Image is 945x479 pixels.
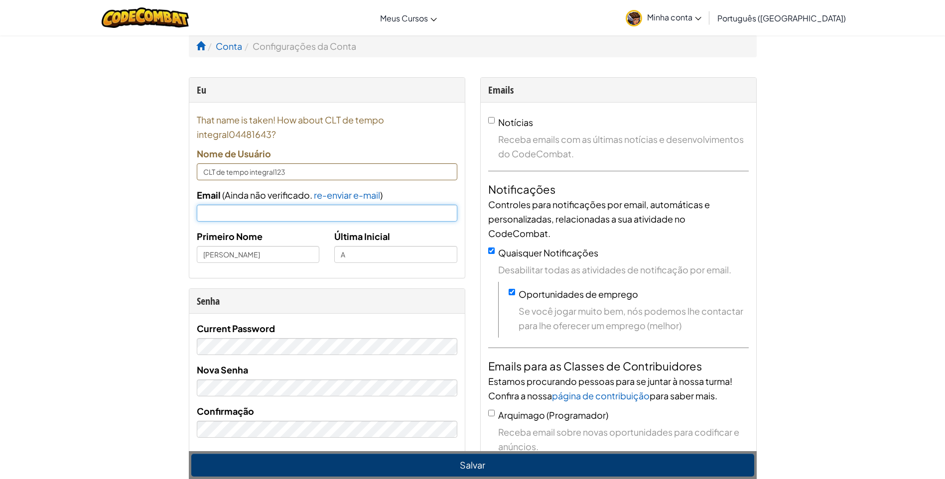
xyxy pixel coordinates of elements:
[519,288,638,300] label: Oportunidades de emprego
[380,189,383,201] span: )
[498,425,749,454] span: Receba email sobre novas oportunidades para codificar e anúncios.
[498,262,749,277] span: Desabilitar todas as atividades de notificação por email.
[197,362,248,377] label: Nova Senha
[334,229,390,243] label: Última Inicial
[488,181,749,197] h4: Notificações
[717,13,846,23] span: Português ([GEOGRAPHIC_DATA])
[197,146,271,161] label: Nome de Usuário
[552,390,650,401] a: página de contribuição
[712,4,851,31] a: Português ([GEOGRAPHIC_DATA])
[197,294,457,308] div: Senha
[498,117,533,128] label: Notícias
[197,321,275,336] label: Current Password
[488,83,749,97] div: Emails
[314,189,380,201] span: re-enviar e-mail
[650,390,717,401] span: para saber mais.
[216,40,242,52] a: Conta
[621,2,706,33] a: Minha conta
[546,409,608,421] span: (Programador)
[225,189,314,201] span: Ainda não verificado.
[488,199,710,239] span: Controles para notificações por email, automáticas e personalizadas, relacionadas a sua atividade...
[519,304,749,333] span: Se você jogar muito bem, nós podemos lhe contactar para lhe oferecer um emprego (melhor)
[197,113,457,141] span: That name is taken! How about CLT de tempo integral04481643?
[498,247,598,258] label: Quaisquer Notificações
[488,358,749,374] h4: Emails para as Classes de Contribuidores
[375,4,442,31] a: Meus Cursos
[221,189,225,201] span: (
[197,189,221,201] span: Email
[647,12,701,22] span: Minha conta
[380,13,428,23] span: Meus Cursos
[197,229,263,243] label: Primeiro Nome
[498,409,545,421] span: Arquimago
[197,83,457,97] div: Eu
[488,375,732,401] span: Estamos procurando pessoas para se juntar à nossa turma! Confira a nossa
[498,132,749,161] span: Receba emails com as últimas notícias e desenvolvimentos do CodeCombat.
[102,7,189,28] img: CodeCombat logo
[626,10,642,26] img: avatar
[191,454,754,477] button: Salvar
[242,39,356,53] li: Configurações da Conta
[197,404,254,418] label: Confirmação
